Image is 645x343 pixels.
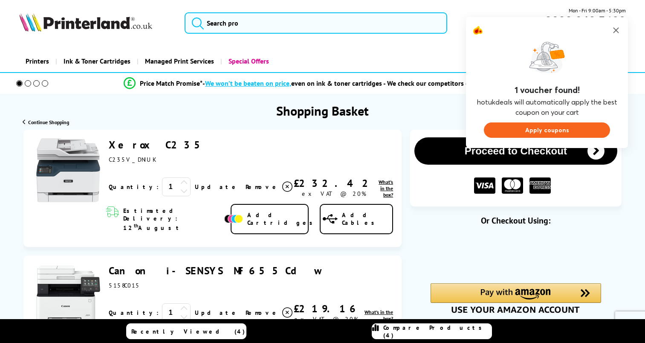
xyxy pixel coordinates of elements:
[247,211,317,227] span: Add Cartridges
[414,137,617,165] button: Proceed to Checkout
[246,183,279,191] span: Remove
[19,13,152,32] img: Printerland Logo
[137,50,220,72] a: Managed Print Services
[185,12,447,34] input: Search pro
[569,6,626,15] span: Mon - Fri 9:00am - 5:30pm
[502,177,523,194] img: MASTER CARD
[195,183,239,191] a: Update
[302,190,366,198] span: ex VAT @ 20%
[410,215,622,226] div: Or Checkout Using:
[202,79,496,87] div: - even on ink & toner cartridges - We check our competitors every day!
[195,309,239,317] a: Update
[36,264,100,328] img: Canon i-SENSYS MF655Cdw
[109,183,159,191] span: Quantity:
[372,323,492,339] a: Compare Products (4)
[131,328,245,335] span: Recently Viewed (4)
[294,177,375,190] div: £232.42
[4,76,615,91] li: modal_Promise
[224,215,243,223] img: Add Cartridges
[294,315,359,323] span: ex VAT @ 20%
[342,211,392,227] span: Add Cables
[109,156,156,163] span: C235V_DNIUK
[474,177,495,194] img: VISA
[359,309,393,322] a: lnk_inthebox
[529,177,551,194] img: American Express
[28,119,69,125] span: Continue Shopping
[431,240,601,269] iframe: PayPal
[276,102,369,119] h1: Shopping Basket
[19,50,55,72] a: Printers
[205,79,291,87] span: We won’t be beaten on price,
[19,13,174,33] a: Printerland Logo
[246,306,294,319] a: Delete item from your basket
[246,309,279,317] span: Remove
[383,324,492,339] span: Compare Products (4)
[140,79,202,87] span: Price Match Promise*
[123,207,222,232] span: Estimated Delivery: 12 August
[36,138,100,202] img: Xerox C235
[64,50,130,72] span: Ink & Toner Cartridges
[23,119,69,125] a: Continue Shopping
[364,309,393,322] span: What's in the box?
[220,50,275,72] a: Special Offers
[246,180,294,193] a: Delete item from your basket
[379,179,393,198] span: What's in the box?
[294,302,359,315] div: £219.16
[126,323,246,339] a: Recently Viewed (4)
[55,50,137,72] a: Ink & Toner Cartridges
[109,264,322,277] a: Canon i-SENSYS MF655Cdw
[431,283,601,313] div: Amazon Pay - Use your Amazon account
[545,13,626,29] b: 0800 840 3699
[375,179,393,198] a: lnk_inthebox
[109,282,140,289] span: 5158C015
[109,138,207,151] a: Xerox C235
[109,309,159,317] span: Quantity:
[134,222,138,229] sup: th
